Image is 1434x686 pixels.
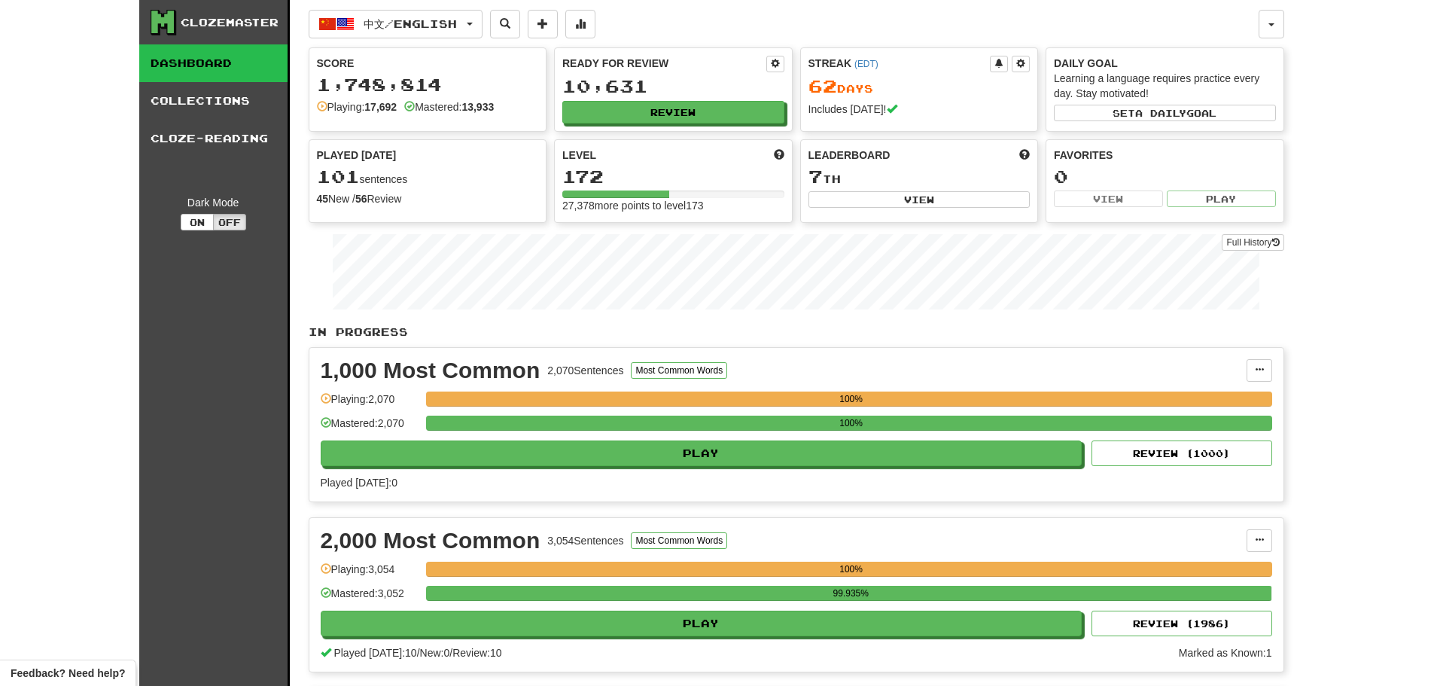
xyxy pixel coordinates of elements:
[461,101,494,113] strong: 13,933
[1054,191,1163,207] button: View
[321,586,419,611] div: Mastered: 3,052
[1091,611,1272,636] button: Review (1986)
[420,647,450,659] span: New: 0
[181,15,279,30] div: Clozemaster
[490,10,520,38] button: Search sentences
[139,44,288,82] a: Dashboard
[1167,191,1276,207] button: Play
[431,586,1271,601] div: 99.935%
[449,647,452,659] span: /
[1054,71,1276,101] div: Learning a language requires practice every day. Stay motivated!
[317,167,539,187] div: sentences
[565,10,595,38] button: More stats
[317,191,539,206] div: New / Review
[1179,645,1272,660] div: Marked as Known: 1
[1222,234,1283,251] a: Full History
[547,363,623,378] div: 2,070 Sentences
[317,148,397,163] span: Played [DATE]
[562,77,784,96] div: 10,631
[321,359,540,382] div: 1,000 Most Common
[417,647,420,659] span: /
[364,101,397,113] strong: 17,692
[181,214,214,230] button: On
[808,75,837,96] span: 62
[854,59,878,69] a: (EDT)
[1135,108,1186,118] span: a daily
[1054,167,1276,186] div: 0
[631,362,727,379] button: Most Common Words
[1054,105,1276,121] button: Seta dailygoal
[321,562,419,587] div: Playing: 3,054
[808,77,1031,96] div: Day s
[321,611,1082,636] button: Play
[1091,441,1272,466] button: Review (1000)
[562,167,784,186] div: 172
[309,10,483,38] button: 中文/English
[321,529,540,552] div: 2,000 Most Common
[317,193,329,205] strong: 45
[528,10,558,38] button: Add sentence to collection
[317,166,360,187] span: 101
[317,75,539,94] div: 1,748,814
[321,477,397,489] span: Played [DATE]: 0
[139,82,288,120] a: Collections
[317,99,397,114] div: Playing:
[562,148,596,163] span: Level
[321,416,419,441] div: Mastered: 2,070
[562,101,784,123] button: Review
[404,99,494,114] div: Mastered:
[364,17,457,30] span: 中文 / English
[808,191,1031,208] button: View
[431,416,1272,431] div: 100%
[431,562,1272,577] div: 100%
[808,56,991,71] div: Streak
[774,148,784,163] span: Score more points to level up
[139,120,288,157] a: Cloze-Reading
[317,56,539,71] div: Score
[1019,148,1030,163] span: This week in points, UTC
[562,56,766,71] div: Ready for Review
[808,166,823,187] span: 7
[562,198,784,213] div: 27,378 more points to level 173
[333,647,416,659] span: Played [DATE]: 10
[321,441,1082,466] button: Play
[452,647,501,659] span: Review: 10
[1054,148,1276,163] div: Favorites
[631,532,727,549] button: Most Common Words
[309,325,1284,340] p: In Progress
[1054,56,1276,71] div: Daily Goal
[213,214,246,230] button: Off
[11,666,125,681] span: Open feedback widget
[431,392,1272,407] div: 100%
[547,533,623,548] div: 3,054 Sentences
[808,167,1031,187] div: th
[808,148,891,163] span: Leaderboard
[808,102,1031,117] div: Includes [DATE]!
[321,392,419,416] div: Playing: 2,070
[355,193,367,205] strong: 56
[151,195,276,210] div: Dark Mode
